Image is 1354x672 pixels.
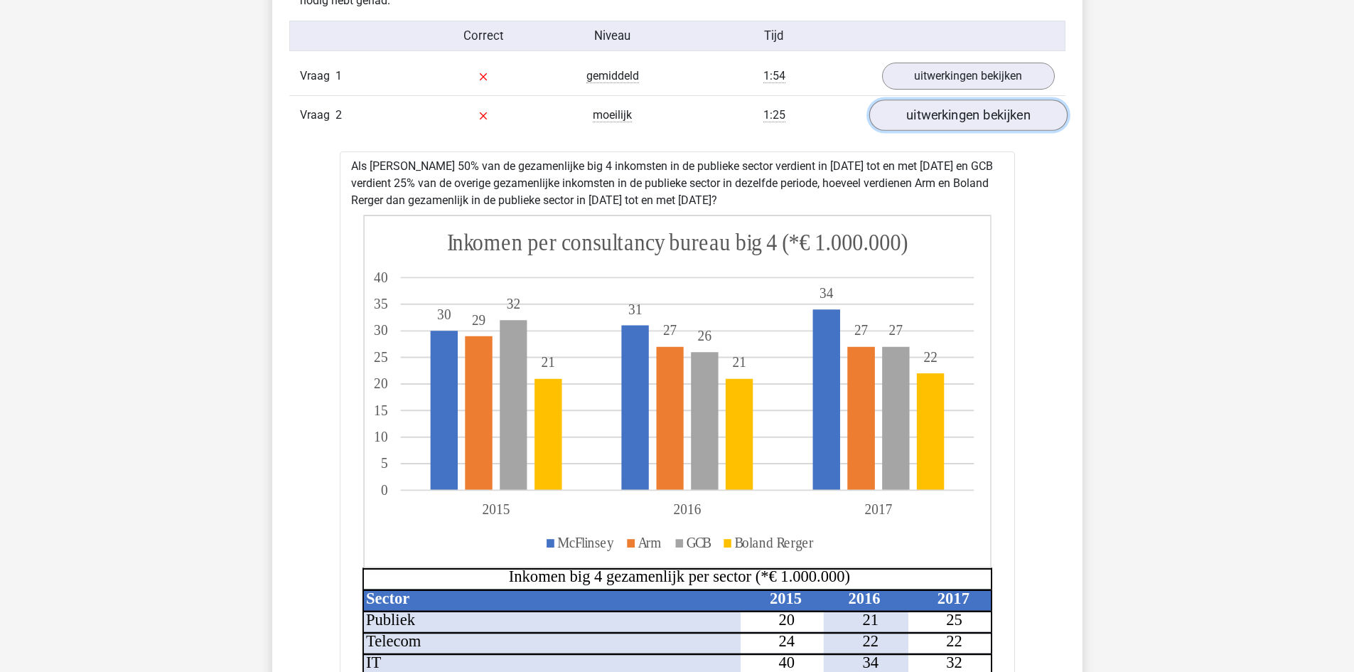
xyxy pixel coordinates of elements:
[677,27,871,45] div: Tijd
[586,69,639,83] span: gemiddeld
[820,284,833,301] tspan: 34
[923,348,937,365] tspan: 22
[374,321,387,338] tspan: 30
[541,353,746,370] tspan: 2121
[862,654,879,671] tspan: 34
[506,295,520,311] tspan: 32
[662,321,867,338] tspan: 2727
[366,589,409,607] tspan: Sector
[335,69,342,82] span: 1
[482,501,892,517] tspan: 201520162017
[946,610,962,628] tspan: 25
[593,108,632,122] span: moeilijk
[763,108,785,122] span: 1:25
[471,311,485,327] tspan: 29
[946,654,962,671] tspan: 32
[638,534,661,550] tspan: Arm
[374,269,387,285] tspan: 40
[778,610,795,628] tspan: 20
[769,589,801,607] tspan: 2015
[366,654,382,671] tspan: IT
[946,632,962,650] tspan: 22
[374,375,387,391] tspan: 20
[366,610,416,628] tspan: Publiek
[380,481,387,498] tspan: 0
[380,454,387,471] tspan: 5
[888,321,902,338] tspan: 27
[374,295,387,311] tspan: 35
[437,306,451,322] tspan: 30
[937,589,969,607] tspan: 2017
[778,654,795,671] tspan: 40
[697,327,711,343] tspan: 26
[848,589,880,607] tspan: 2016
[548,27,677,45] div: Niveau
[366,632,421,650] tspan: Telecom
[374,348,387,365] tspan: 25
[862,632,879,650] tspan: 22
[628,301,642,317] tspan: 31
[419,27,548,45] div: Correct
[734,534,813,551] tspan: Boland Rerger
[374,402,387,418] tspan: 15
[862,610,879,628] tspan: 21
[335,108,342,122] span: 2
[557,534,614,551] tspan: McFlinsey
[447,230,908,256] tspan: Inkomen per consultancy bureau big 4 (*€ 1.000.000)
[300,107,335,124] span: Vraag
[300,68,335,85] span: Vraag
[763,69,785,83] span: 1:54
[374,428,387,444] tspan: 10
[686,534,711,550] tspan: GCB
[778,632,795,650] tspan: 24
[508,567,849,585] tspan: Inkomen big 4 gezamenlijk per sector (*€ 1.000.000)
[882,63,1055,90] a: uitwerkingen bekijken
[869,100,1067,131] a: uitwerkingen bekijken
